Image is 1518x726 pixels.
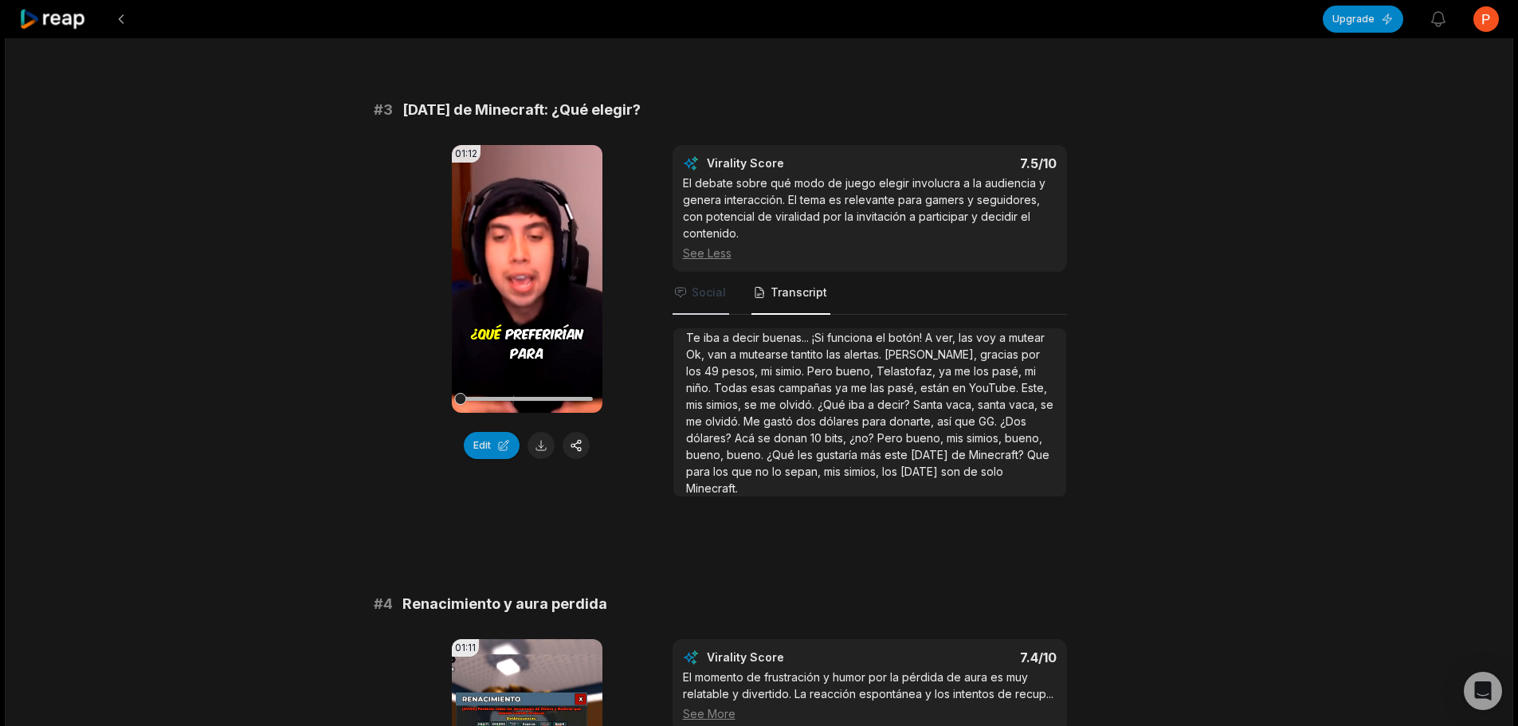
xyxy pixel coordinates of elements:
[779,398,818,411] span: olvidó.
[774,431,810,445] span: donan
[882,465,900,478] span: los
[870,381,888,394] span: las
[673,272,1067,315] nav: Tabs
[713,465,732,478] span: los
[851,381,870,394] span: me
[941,465,963,478] span: son
[761,364,775,378] span: mi
[963,465,981,478] span: de
[974,364,992,378] span: los
[751,381,779,394] span: esas
[686,398,706,411] span: mis
[791,347,826,361] span: tantito
[999,331,1009,344] span: a
[877,431,906,445] span: Pero
[1041,398,1053,411] span: se
[849,431,877,445] span: ¿no?
[686,381,714,394] span: niño.
[1022,347,1040,361] span: por
[758,431,774,445] span: se
[947,431,967,445] span: mis
[862,414,889,428] span: para
[913,398,946,411] span: Santa
[683,705,1057,722] div: See More
[1000,414,1026,428] span: ¿Dos
[798,448,816,461] span: les
[925,331,936,344] span: A
[849,398,868,411] span: iba
[1009,331,1045,344] span: mutear
[920,381,952,394] span: están
[969,448,1027,461] span: Minecraft?
[955,364,974,378] span: me
[686,481,738,495] span: Minecraft.
[906,431,947,445] span: bueno,
[727,448,767,461] span: bueno.
[402,99,641,121] span: [DATE] de Minecraft: ¿Qué elegir?
[939,364,955,378] span: ya
[844,347,885,361] span: alertas.
[876,331,888,344] span: el
[775,364,807,378] span: simio.
[767,448,798,461] span: ¿Qué
[955,414,979,428] span: que
[877,398,913,411] span: decir?
[772,465,785,478] span: lo
[1009,398,1041,411] span: vaca,
[730,347,739,361] span: a
[885,649,1057,665] div: 7.4 /10
[816,448,861,461] span: gustaría
[824,465,844,478] span: mis
[885,448,911,461] span: este
[951,448,969,461] span: de
[707,155,878,171] div: Virality Score
[992,364,1025,378] span: pasé,
[686,431,735,445] span: dólares?
[744,398,760,411] span: se
[836,364,877,378] span: bueno,
[714,381,751,394] span: Todas
[683,245,1057,261] div: See Less
[1005,431,1042,445] span: bueno,
[979,414,1000,428] span: GG.
[739,347,791,361] span: mutearse
[732,465,755,478] span: que
[732,331,763,344] span: decir
[1022,381,1047,394] span: Este,
[723,331,732,344] span: a
[969,381,1022,394] span: YouTube.
[755,465,772,478] span: no
[885,347,980,361] span: [PERSON_NAME],
[760,398,779,411] span: me
[763,414,796,428] span: gastó
[812,331,827,344] span: ¡Si
[402,593,607,615] span: Renacimiento y aura perdida
[683,175,1057,261] div: El debate sobre qué modo de juego elegir involucra a la audiencia y genera interacción. El tema e...
[952,381,969,394] span: en
[686,331,704,344] span: Te
[967,431,1005,445] span: simios,
[735,431,758,445] span: Acá
[743,414,763,428] span: Me
[861,448,885,461] span: más
[959,331,976,344] span: las
[936,331,959,344] span: ver,
[779,381,835,394] span: campañas
[686,414,705,428] span: me
[705,414,743,428] span: olvidó.
[686,347,708,361] span: Ok,
[464,432,520,459] button: Edit
[844,465,882,478] span: simios,
[374,99,393,121] span: # 3
[810,431,825,445] span: 10
[706,398,744,411] span: simios,
[708,347,730,361] span: van
[976,331,999,344] span: voy
[1323,6,1403,33] button: Upgrade
[686,448,727,461] span: bueno,
[1025,364,1036,378] span: mi
[683,669,1057,722] div: El momento de frustración y humor por la pérdida de aura es muy relatable y divertido. La reacció...
[704,331,723,344] span: iba
[877,364,939,378] span: Telastofaz,
[911,448,951,461] span: [DATE]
